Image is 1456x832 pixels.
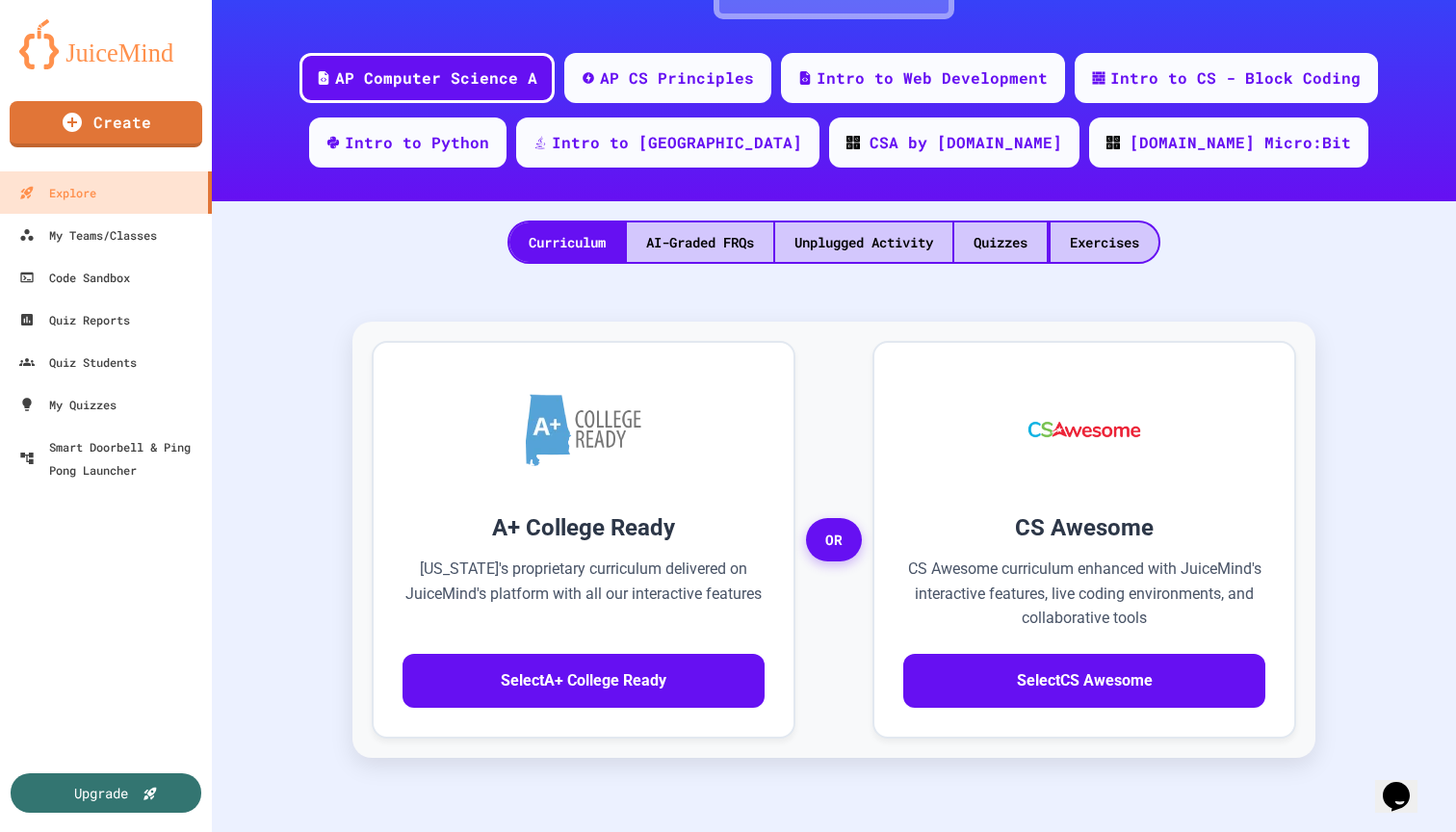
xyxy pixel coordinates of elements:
[817,66,1048,90] div: Intro to Web Development
[19,223,157,247] div: My Teams/Classes
[19,435,204,481] div: Smart Doorbell & Ping Pong Launcher
[19,308,130,331] div: Quiz Reports
[19,351,137,374] div: Quiz Students
[903,557,1265,631] p: CS Awesome curriculum enhanced with JuiceMind's interactive features, live coding environments, a...
[552,131,802,154] div: Intro to [GEOGRAPHIC_DATA]
[903,654,1265,708] button: SelectCS Awesome
[775,222,952,262] div: Unplugged Activity
[19,393,117,416] div: My Quizzes
[903,510,1265,545] h3: CS Awesome
[403,510,765,545] h3: A+ College Ready
[403,654,765,708] button: SelectA+ College Ready
[600,66,754,90] div: AP CS Principles
[1130,131,1351,154] div: [DOMAIN_NAME] Micro:Bit
[627,222,773,262] div: AI-Graded FRQs
[1375,755,1437,813] iframe: chat widget
[870,131,1062,154] div: CSA by [DOMAIN_NAME]
[1051,222,1158,262] div: Exercises
[10,101,202,147] a: Create
[846,136,860,149] img: CODE_logo_RGB.png
[19,266,130,289] div: Code Sandbox
[1009,372,1160,487] img: CS Awesome
[403,557,765,631] p: [US_STATE]'s proprietary curriculum delivered on JuiceMind's platform with all our interactive fe...
[509,222,625,262] div: Curriculum
[19,19,193,69] img: logo-orange.svg
[806,518,862,562] span: OR
[1110,66,1361,90] div: Intro to CS - Block Coding
[345,131,489,154] div: Intro to Python
[19,181,96,204] div: Explore
[526,394,641,466] img: A+ College Ready
[954,222,1047,262] div: Quizzes
[74,783,128,803] div: Upgrade
[1106,136,1120,149] img: CODE_logo_RGB.png
[335,66,537,90] div: AP Computer Science A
